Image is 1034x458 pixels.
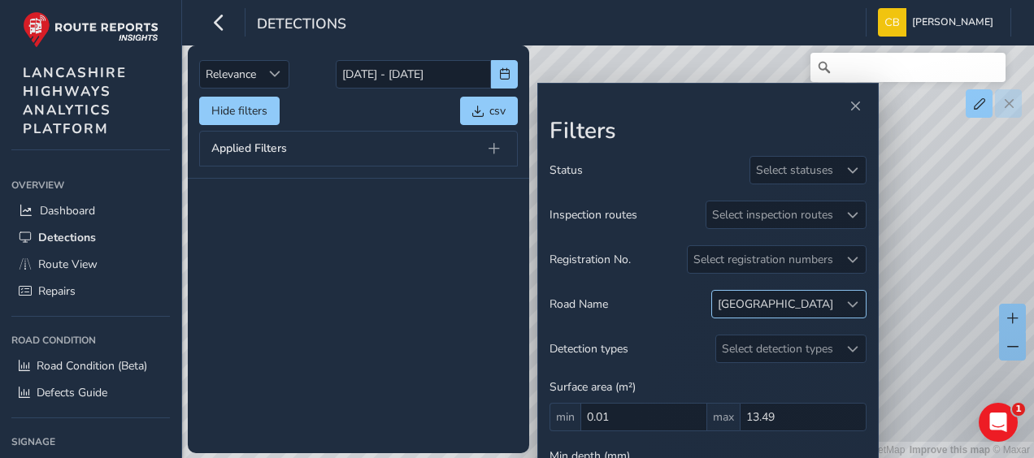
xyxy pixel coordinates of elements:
[878,8,999,37] button: [PERSON_NAME]
[550,162,583,178] span: Status
[11,352,170,379] a: Road Condition (Beta)
[550,341,628,356] span: Detection types
[878,8,906,37] img: diamond-layout
[460,97,518,125] button: csv
[11,173,170,197] div: Overview
[38,257,98,272] span: Route View
[550,403,580,431] span: min
[716,335,839,362] div: Select detection types
[912,8,993,37] span: [PERSON_NAME]
[211,143,287,154] span: Applied Filters
[550,207,637,223] span: Inspection routes
[11,197,170,224] a: Dashboard
[37,385,107,400] span: Defects Guide
[11,278,170,305] a: Repairs
[740,403,867,431] input: 0
[11,379,170,406] a: Defects Guide
[550,252,631,267] span: Registration No.
[707,403,740,431] span: max
[23,11,159,48] img: rr logo
[718,296,833,312] div: [GEOGRAPHIC_DATA]
[200,61,262,88] span: Relevance
[11,251,170,278] a: Route View
[11,430,170,454] div: Signage
[38,283,76,299] span: Repairs
[199,97,280,125] button: Hide filters
[706,201,839,228] div: Select inspection routes
[38,230,96,245] span: Detections
[262,61,289,88] div: Sort by Date
[1012,403,1025,416] span: 1
[979,403,1018,442] iframe: Intercom live chat
[257,14,346,37] span: Detections
[40,203,95,218] span: Dashboard
[489,103,506,119] span: csv
[750,157,839,184] div: Select statuses
[550,296,608,312] span: Road Name
[810,53,1006,82] input: Search
[580,403,707,431] input: 0
[37,358,147,374] span: Road Condition (Beta)
[11,224,170,251] a: Detections
[550,379,636,395] span: Surface area (m²)
[550,118,867,145] h2: Filters
[23,63,127,138] span: LANCASHIRE HIGHWAYS ANALYTICS PLATFORM
[844,95,867,118] button: Close
[11,328,170,352] div: Road Condition
[688,246,839,273] div: Select registration numbers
